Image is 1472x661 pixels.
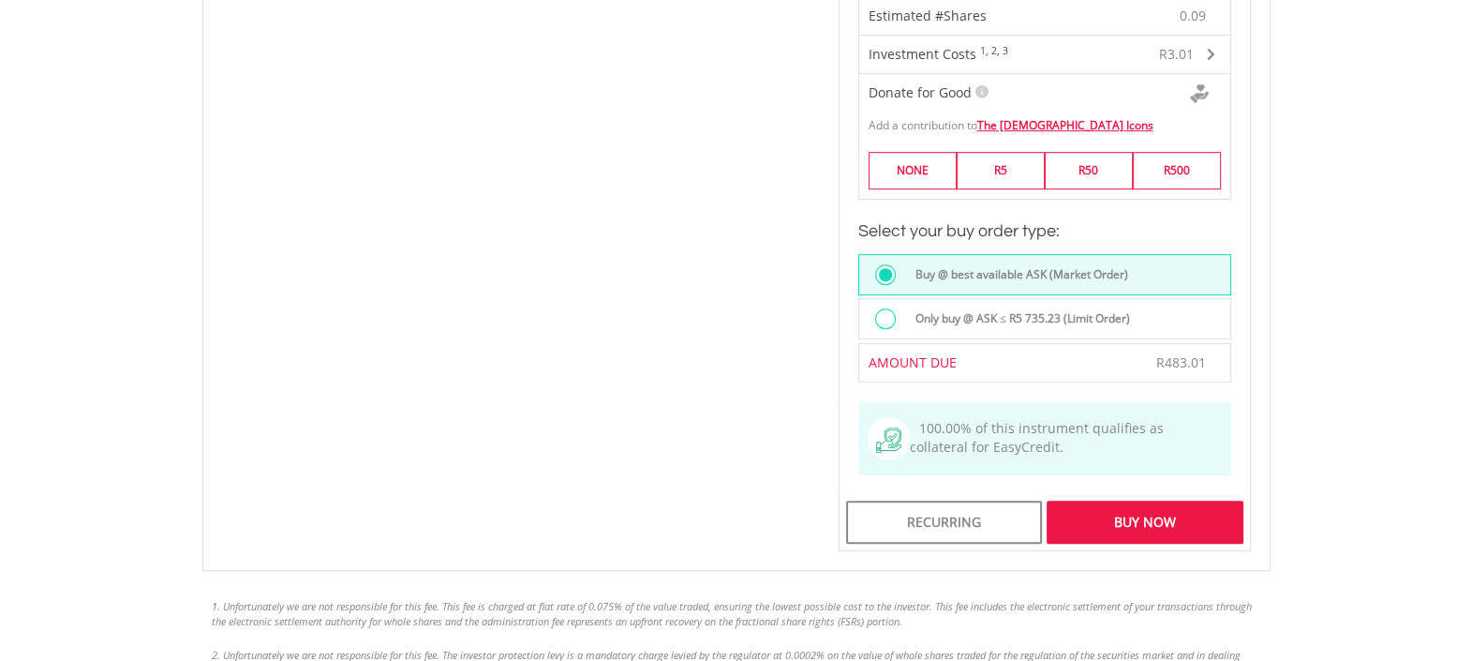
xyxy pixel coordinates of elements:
sup: 1, 2, 3 [980,44,1008,57]
label: Buy @ best available ASK (Market Order) [904,264,1128,285]
div: Buy Now [1047,501,1242,544]
div: Recurring [846,501,1042,544]
span: AMOUNT DUE [869,353,957,371]
img: collateral-qualifying-green.svg [876,428,901,453]
li: 1. Unfortunately we are not responsible for this fee. This fee is charged at flat rate of 0.075% ... [212,599,1261,628]
span: 0.09 [1180,7,1206,25]
label: R5 [957,152,1045,188]
span: 100.00% of this instrument qualifies as collateral for EasyCredit. [910,419,1164,456]
label: R50 [1045,152,1133,188]
h3: Select your buy order type: [858,218,1231,245]
span: Donate for Good [869,83,972,101]
div: Add a contribution to [859,108,1230,133]
label: Only buy @ ASK ≤ R5 735.23 (Limit Order) [904,308,1130,329]
span: R3.01 [1159,45,1194,63]
div: R483.01 [1156,353,1206,372]
label: NONE [869,152,957,188]
label: R500 [1133,152,1221,188]
img: Donte For Good [1190,84,1209,103]
a: The [DEMOGRAPHIC_DATA] Icons [977,117,1153,133]
span: Estimated #Shares [869,7,987,24]
span: Investment Costs [869,45,976,63]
